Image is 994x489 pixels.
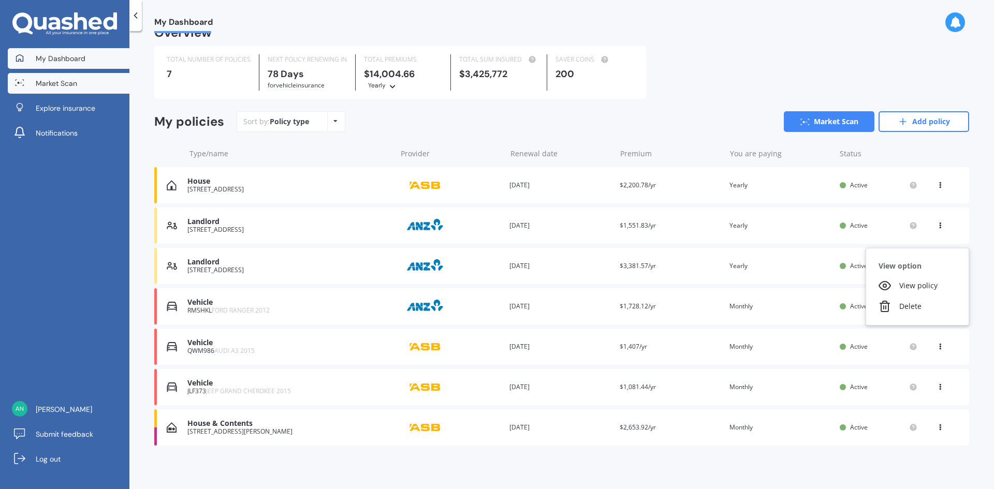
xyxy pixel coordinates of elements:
[167,69,251,79] div: 7
[730,149,831,159] div: You are paying
[154,17,213,31] span: My Dashboard
[364,54,442,65] div: TOTAL PREMIUMS
[154,114,224,129] div: My policies
[620,221,656,230] span: $1,551.83/yr
[620,261,656,270] span: $3,381.57/yr
[364,69,442,91] div: $14,004.66
[167,342,177,352] img: Vehicle
[167,180,177,190] img: House
[556,69,634,79] div: 200
[620,302,656,310] span: $1,728.12/yr
[167,54,251,65] div: TOTAL NUMBER OF POLICIES
[368,80,386,91] div: Yearly
[187,338,391,347] div: Vehicle
[620,423,656,432] span: $2,653.92/yr
[36,128,78,138] span: Notifications
[620,149,722,159] div: Premium
[214,346,255,355] span: AUDI A3 2015
[509,342,611,352] div: [DATE]
[154,27,212,38] div: Overview
[850,342,868,351] span: Active
[243,116,309,127] div: Sort by:
[509,180,611,190] div: [DATE]
[399,337,451,357] img: ASB
[187,258,391,266] div: Landlord
[509,220,611,231] div: [DATE]
[206,387,291,395] span: JEEP GRAND CHEROKEE 2015
[270,116,309,127] div: Policy type
[729,342,831,352] div: Monthly
[399,175,451,195] img: ASB
[8,123,129,143] a: Notifications
[8,449,129,469] a: Log out
[866,296,969,317] div: Delete
[556,54,634,65] div: SAVER COINS
[784,111,874,132] a: Market Scan
[729,261,831,271] div: Yearly
[399,216,451,235] img: ANZ
[187,266,391,274] div: [STREET_ADDRESS]
[268,68,304,80] b: 78 Days
[167,301,177,312] img: Vehicle
[187,298,391,307] div: Vehicle
[459,69,538,79] div: $3,425,772
[8,98,129,118] a: Explore insurance
[850,382,868,391] span: Active
[850,302,868,310] span: Active
[36,103,95,113] span: Explore insurance
[36,429,93,439] span: Submit feedback
[729,382,831,392] div: Monthly
[187,226,391,233] div: [STREET_ADDRESS]
[866,275,969,296] div: View policy
[729,180,831,190] div: Yearly
[8,424,129,444] a: Submit feedback
[187,186,391,193] div: [STREET_ADDRESS]
[509,422,611,433] div: [DATE]
[850,181,868,189] span: Active
[509,301,611,312] div: [DATE]
[850,221,868,230] span: Active
[866,257,969,275] div: View option
[189,149,392,159] div: Type/name
[620,342,647,351] span: $1,407/yr
[401,149,502,159] div: Provider
[187,307,391,314] div: RMSHKL
[187,177,391,186] div: House
[509,382,611,392] div: [DATE]
[268,81,325,90] span: for Vehicle insurance
[167,261,177,271] img: Landlord
[510,149,612,159] div: Renewal date
[167,220,177,231] img: Landlord
[729,301,831,312] div: Monthly
[459,54,538,65] div: TOTAL SUM INSURED
[399,418,451,437] img: ASB
[36,454,61,464] span: Log out
[8,48,129,69] a: My Dashboard
[879,111,969,132] a: Add policy
[840,149,917,159] div: Status
[399,297,451,316] img: ANZ
[187,419,391,428] div: House & Contents
[8,399,129,420] a: [PERSON_NAME]
[729,422,831,433] div: Monthly
[187,428,391,435] div: [STREET_ADDRESS][PERSON_NAME]
[850,423,868,432] span: Active
[212,306,270,315] span: FORD RANGER 2012
[187,217,391,226] div: Landlord
[729,220,831,231] div: Yearly
[36,53,85,64] span: My Dashboard
[268,54,347,65] div: NEXT POLICY RENEWING IN
[620,181,656,189] span: $2,200.78/yr
[509,261,611,271] div: [DATE]
[167,422,177,433] img: House & Contents
[36,404,92,414] span: [PERSON_NAME]
[620,382,656,391] span: $1,081.44/yr
[399,377,451,397] img: ASB
[187,388,391,395] div: JLF373
[12,401,27,417] img: 6a74ff497b97914e0ffc268176f48dbc
[8,73,129,94] a: Market Scan
[399,256,451,276] img: ANZ
[36,78,77,88] span: Market Scan
[187,347,391,354] div: QWM986
[187,379,391,388] div: Vehicle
